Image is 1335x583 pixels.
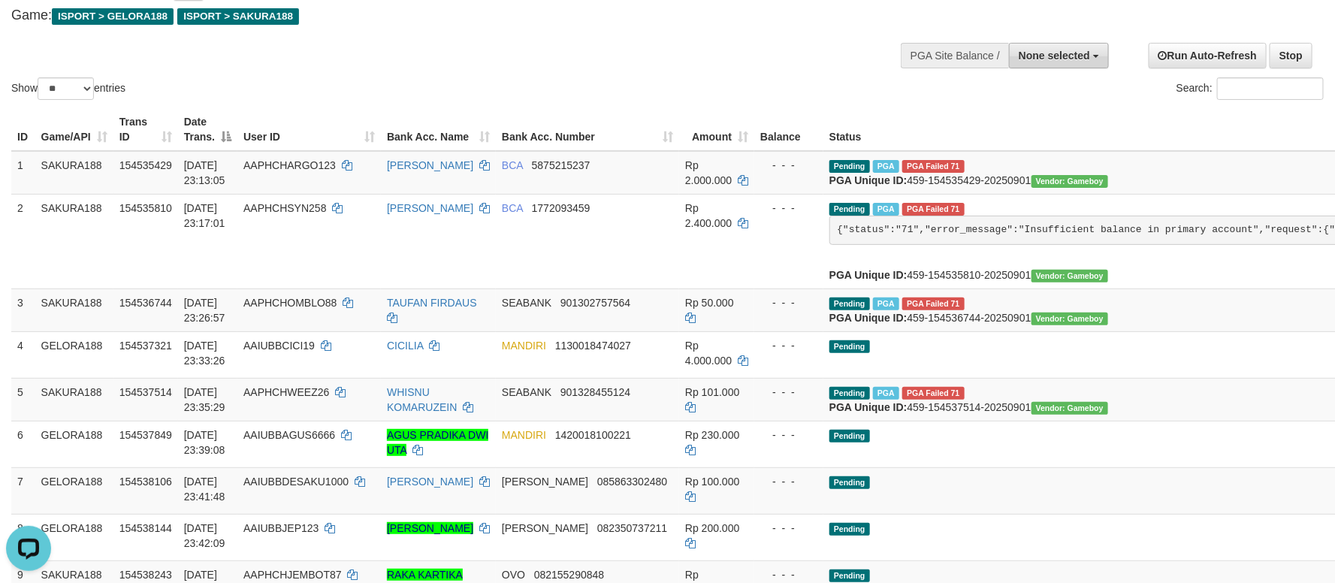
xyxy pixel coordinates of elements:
span: AAIUBBDESAKU1000 [243,476,349,488]
b: PGA Unique ID: [829,312,908,324]
span: Copy 901302757564 to clipboard [560,297,630,309]
span: Copy 5875215237 to clipboard [532,159,590,171]
span: [DATE] 23:42:09 [184,522,225,549]
a: [PERSON_NAME] [387,202,473,214]
span: AAPHCHOMBLO88 [243,297,337,309]
span: [DATE] 23:41:48 [184,476,225,503]
input: Search: [1217,77,1324,100]
th: Amount: activate to sort column ascending [679,108,754,151]
span: Pending [829,340,870,353]
span: PGA Error [902,203,965,216]
b: PGA Unique ID: [829,401,908,413]
span: PGA Error [902,387,965,400]
span: Copy 082155290848 to clipboard [534,569,604,581]
td: SAKURA188 [35,194,113,289]
span: Vendor URL: https://payment21.1velocity.biz [1031,402,1108,415]
td: SAKURA188 [35,151,113,195]
button: None selected [1009,43,1109,68]
span: AAPHCHARGO123 [243,159,336,171]
span: [DATE] 23:35:29 [184,386,225,413]
span: 154538106 [119,476,172,488]
span: Rp 100.000 [685,476,739,488]
span: Pending [829,476,870,489]
a: Stop [1270,43,1312,68]
span: AAIUBBCICI19 [243,340,315,352]
th: Bank Acc. Number: activate to sort column ascending [496,108,679,151]
span: Rp 2.000.000 [685,159,732,186]
span: ISPORT > SAKURA188 [177,8,299,25]
div: - - - [760,427,817,443]
label: Show entries [11,77,125,100]
div: - - - [760,295,817,310]
td: GELORA188 [35,332,113,379]
span: OVO [502,569,525,581]
a: [PERSON_NAME] [387,476,473,488]
span: 154538243 [119,569,172,581]
td: 6 [11,421,35,468]
th: ID [11,108,35,151]
span: Copy 1772093459 to clipboard [532,202,590,214]
span: Vendor URL: https://payment21.1velocity.biz [1031,175,1108,188]
th: Game/API: activate to sort column ascending [35,108,113,151]
span: Pending [829,160,870,173]
a: TAUFAN FIRDAUS [387,297,477,309]
span: Copy 085863302480 to clipboard [597,476,667,488]
span: MANDIRI [502,340,546,352]
span: Rp 101.000 [685,386,739,398]
span: AAPHCHWEEZ26 [243,386,329,398]
span: Rp 2.400.000 [685,202,732,229]
td: SAKURA188 [35,289,113,332]
th: Bank Acc. Name: activate to sort column ascending [381,108,496,151]
label: Search: [1176,77,1324,100]
span: Vendor URL: https://payment21.1velocity.biz [1031,270,1108,282]
span: Marked by aquricky [873,203,899,216]
span: SEABANK [502,297,551,309]
span: PGA Error [902,160,965,173]
span: 154538144 [119,522,172,534]
span: 154535429 [119,159,172,171]
span: [PERSON_NAME] [502,476,588,488]
span: [DATE] 23:26:57 [184,297,225,324]
span: BCA [502,159,523,171]
div: - - - [760,385,817,400]
td: GELORA188 [35,421,113,468]
b: PGA Unique ID: [829,269,908,281]
span: BCA [502,202,523,214]
span: MANDIRI [502,429,546,441]
span: [DATE] 23:17:01 [184,202,225,229]
span: Marked by aquricky [873,387,899,400]
span: Rp 50.000 [685,297,734,309]
span: Pending [829,523,870,536]
a: [PERSON_NAME] [387,522,473,534]
th: Date Trans.: activate to sort column descending [178,108,237,151]
span: 154535810 [119,202,172,214]
a: [PERSON_NAME] [387,159,473,171]
span: Copy 1420018100221 to clipboard [555,429,631,441]
span: AAIUBBJEP123 [243,522,319,534]
span: 154537849 [119,429,172,441]
span: Pending [829,298,870,310]
span: Vendor URL: https://payment21.1velocity.biz [1031,313,1108,325]
span: Pending [829,569,870,582]
span: 154537514 [119,386,172,398]
select: Showentries [38,77,94,100]
th: Balance [754,108,823,151]
a: CICILIA [387,340,423,352]
span: PGA Error [902,298,965,310]
div: - - - [760,201,817,216]
span: None selected [1019,50,1090,62]
div: PGA Site Balance / [901,43,1009,68]
td: SAKURA188 [35,379,113,421]
td: 5 [11,379,35,421]
span: Rp 200.000 [685,522,739,534]
td: 7 [11,468,35,515]
span: 154536744 [119,297,172,309]
span: Copy 901328455124 to clipboard [560,386,630,398]
span: Pending [829,203,870,216]
h4: Game: [11,8,875,23]
span: [DATE] 23:13:05 [184,159,225,186]
div: - - - [760,158,817,173]
td: 3 [11,289,35,332]
span: AAPHCHSYN258 [243,202,327,214]
span: Copy 1130018474027 to clipboard [555,340,631,352]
